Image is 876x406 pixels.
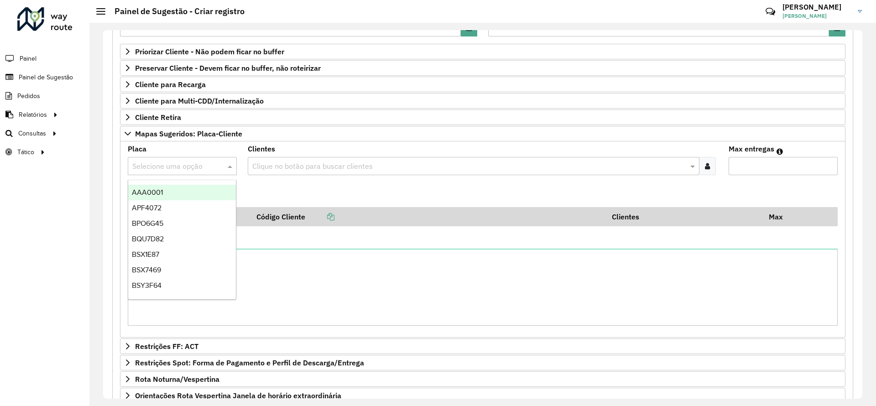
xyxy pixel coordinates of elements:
a: Copiar [305,212,334,221]
a: Preservar Cliente - Devem ficar no buffer, não roteirizar [120,60,845,76]
span: BSX1E87 [132,250,159,258]
ng-dropdown-panel: Options list [128,180,236,300]
a: Cliente para Multi-CDD/Internalização [120,93,845,109]
span: AAA0001 [132,188,163,196]
th: Clientes [606,207,762,226]
a: Restrições Spot: Forma de Pagamento e Perfil de Descarga/Entrega [120,355,845,370]
label: Clientes [248,143,275,154]
a: Rota Noturna/Vespertina [120,371,845,387]
span: Restrições FF: ACT [135,343,198,350]
th: Max [762,207,799,226]
span: Restrições Spot: Forma de Pagamento e Perfil de Descarga/Entrega [135,359,364,366]
th: Código Cliente [250,207,606,226]
span: Priorizar Cliente - Não podem ficar no buffer [135,48,284,55]
em: Máximo de clientes que serão colocados na mesma rota com os clientes informados [777,148,783,155]
h3: [PERSON_NAME] [782,3,851,11]
a: Contato Rápido [761,2,780,21]
label: Max entregas [729,143,774,154]
a: Orientações Rota Vespertina Janela de horário extraordinária [120,388,845,403]
a: Cliente Retira [120,109,845,125]
span: Tático [17,147,34,157]
span: [PERSON_NAME] [782,12,851,20]
span: Mapas Sugeridos: Placa-Cliente [135,130,242,137]
span: Cliente para Recarga [135,81,206,88]
a: Restrições FF: ACT [120,338,845,354]
label: Placa [128,143,146,154]
span: BSX7469 [132,266,161,274]
span: Preservar Cliente - Devem ficar no buffer, não roteirizar [135,64,321,72]
span: APF4072 [132,204,162,212]
span: BPO6G45 [132,219,163,227]
a: Priorizar Cliente - Não podem ficar no buffer [120,44,845,59]
a: Mapas Sugeridos: Placa-Cliente [120,126,845,141]
span: BQU7D82 [132,235,164,243]
span: Pedidos [17,91,40,101]
span: Cliente para Multi-CDD/Internalização [135,97,264,104]
a: Cliente para Recarga [120,77,845,92]
span: Painel [20,54,36,63]
span: Rota Noturna/Vespertina [135,375,219,383]
div: Mapas Sugeridos: Placa-Cliente [120,141,845,338]
span: Consultas [18,129,46,138]
span: Orientações Rota Vespertina Janela de horário extraordinária [135,392,341,399]
span: Relatórios [19,110,47,120]
span: BSY3F64 [132,281,162,289]
span: Cliente Retira [135,114,181,121]
span: Painel de Sugestão [19,73,73,82]
h2: Painel de Sugestão - Criar registro [105,6,245,16]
